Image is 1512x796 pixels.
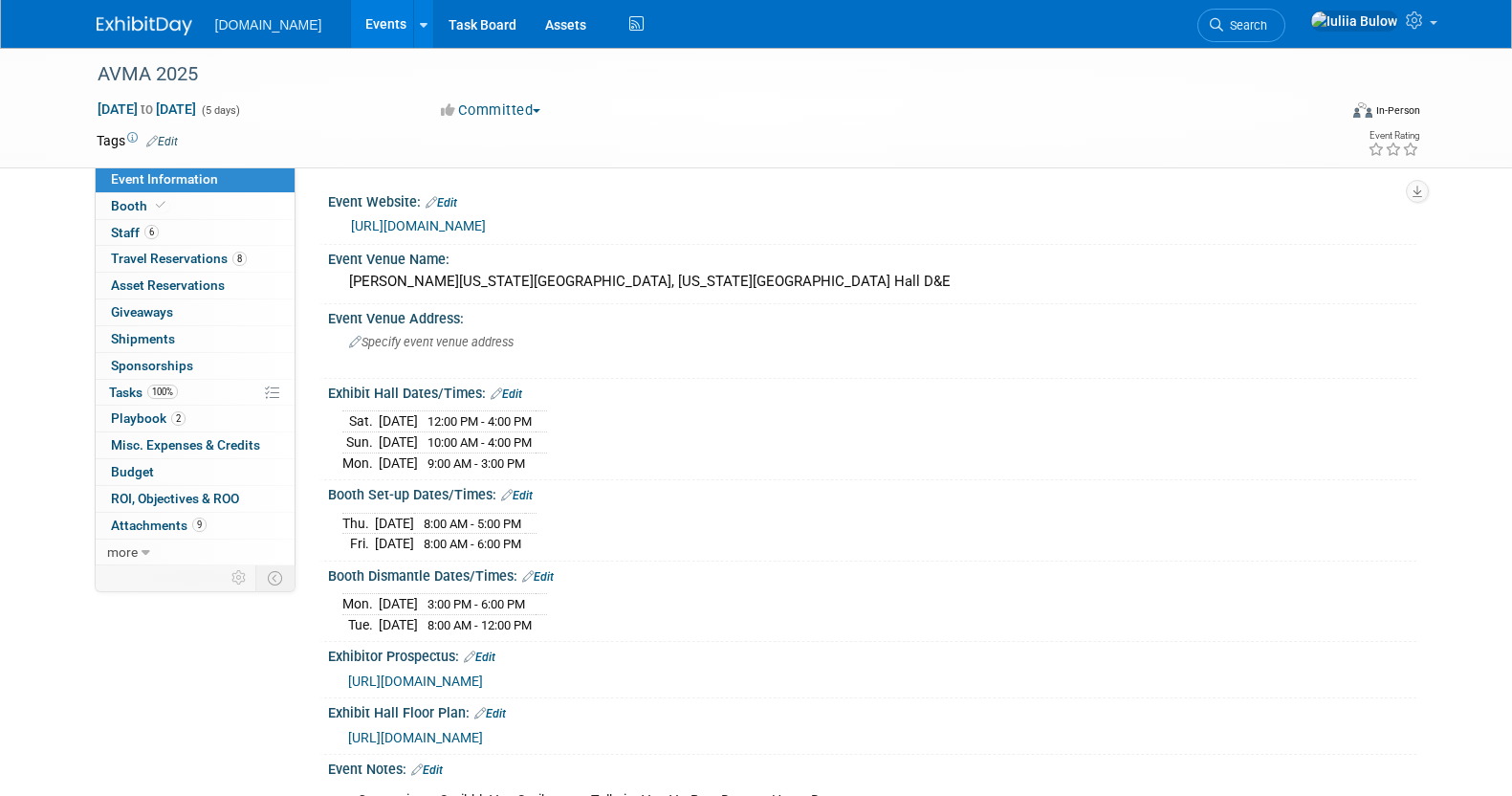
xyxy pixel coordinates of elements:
[328,245,1416,269] div: Event Venue Name:
[97,16,192,35] img: ExhibitDay
[328,188,1416,212] div: Event Website:
[111,304,173,320] span: Giveaways
[342,267,1402,297] div: [PERSON_NAME][US_STATE][GEOGRAPHIC_DATA], [US_STATE][GEOGRAPHIC_DATA] Hall D&E
[342,432,379,453] td: Sun.
[434,100,548,121] button: Committed
[342,453,379,473] td: Mon.
[328,642,1416,667] div: Exhibitor Prospectus:
[427,618,532,632] span: 8:00 AM - 12:00 PM
[1368,131,1419,141] div: Event Rating
[379,614,418,634] td: [DATE]
[342,614,379,634] td: Tue.
[424,517,521,531] span: 8:00 AM - 5:00 PM
[111,358,193,373] span: Sponsorships
[96,193,295,219] a: Booth
[200,104,240,117] span: (5 days)
[351,218,486,233] a: [URL][DOMAIN_NAME]
[111,437,260,453] span: Misc. Expenses & Credits
[348,674,483,689] a: [URL][DOMAIN_NAME]
[522,570,554,584] a: Edit
[111,251,247,266] span: Travel Reservations
[328,304,1416,328] div: Event Venue Address:
[342,594,379,615] td: Mon.
[111,410,186,426] span: Playbook
[138,101,156,117] span: to
[109,385,178,400] span: Tasks
[111,198,169,213] span: Booth
[111,491,239,506] span: ROI, Objectives & ROO
[349,335,514,349] span: Specify event venue address
[96,299,295,325] a: Giveaways
[97,100,197,118] span: [DATE] [DATE]
[427,456,525,471] span: 9:00 AM - 3:00 PM
[1310,11,1398,32] img: Iuliia Bulow
[96,166,295,192] a: Event Information
[96,273,295,298] a: Asset Reservations
[1353,102,1372,118] img: Format-Inperson.png
[1224,99,1421,128] div: Event Format
[215,17,322,33] span: [DOMAIN_NAME]
[96,353,295,379] a: Sponsorships
[156,200,165,210] i: Booth reservation complete
[97,131,178,150] td: Tags
[411,763,443,777] a: Edit
[379,411,418,432] td: [DATE]
[111,225,159,240] span: Staff
[91,57,1308,92] div: AVMA 2025
[96,326,295,352] a: Shipments
[424,537,521,551] span: 8:00 AM - 6:00 PM
[379,432,418,453] td: [DATE]
[111,277,225,293] span: Asset Reservations
[146,135,178,148] a: Edit
[427,597,525,611] span: 3:00 PM - 6:00 PM
[232,252,247,266] span: 8
[147,385,178,399] span: 100%
[223,565,256,590] td: Personalize Event Tab Strip
[474,707,506,720] a: Edit
[501,489,533,502] a: Edit
[342,513,375,534] td: Thu.
[1197,9,1285,42] a: Search
[111,464,154,479] span: Budget
[96,486,295,512] a: ROI, Objectives & ROO
[1375,103,1420,118] div: In-Person
[255,565,295,590] td: Toggle Event Tabs
[328,562,1416,586] div: Booth Dismantle Dates/Times:
[107,544,138,560] span: more
[111,331,175,346] span: Shipments
[96,406,295,431] a: Playbook2
[171,411,186,426] span: 2
[328,480,1416,505] div: Booth Set-up Dates/Times:
[96,459,295,485] a: Budget
[491,387,522,401] a: Edit
[427,435,532,450] span: 10:00 AM - 4:00 PM
[375,513,414,534] td: [DATE]
[427,414,532,429] span: 12:00 PM - 4:00 PM
[375,534,414,554] td: [DATE]
[96,432,295,458] a: Misc. Expenses & Credits
[1223,18,1267,33] span: Search
[111,518,207,533] span: Attachments
[96,380,295,406] a: Tasks100%
[96,220,295,246] a: Staff6
[342,411,379,432] td: Sat.
[96,540,295,565] a: more
[328,698,1416,723] div: Exhibit Hall Floor Plan:
[426,196,457,210] a: Edit
[111,171,218,187] span: Event Information
[192,518,207,532] span: 9
[96,513,295,539] a: Attachments9
[464,651,495,664] a: Edit
[342,534,375,554] td: Fri.
[379,453,418,473] td: [DATE]
[328,379,1416,404] div: Exhibit Hall Dates/Times:
[96,246,295,272] a: Travel Reservations8
[348,730,483,745] a: [URL][DOMAIN_NAME]
[144,225,159,239] span: 6
[328,755,1416,780] div: Event Notes:
[379,594,418,615] td: [DATE]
